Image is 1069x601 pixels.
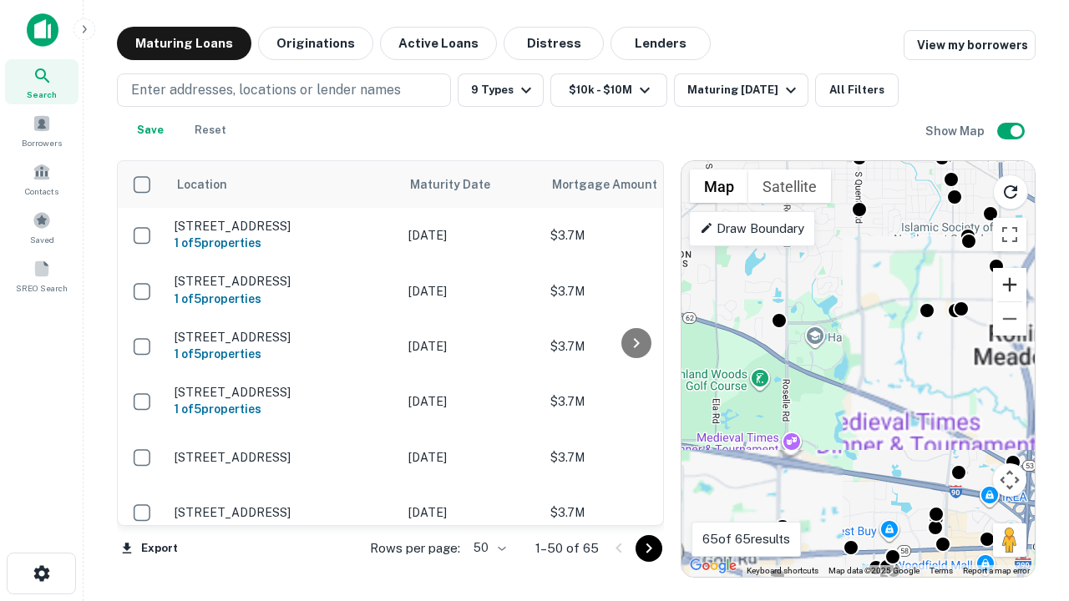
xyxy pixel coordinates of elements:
[124,114,177,147] button: Save your search to get updates of matches that match your search criteria.
[117,536,182,561] button: Export
[610,27,711,60] button: Lenders
[535,538,599,558] p: 1–50 of 65
[175,505,392,520] p: [STREET_ADDRESS]
[828,566,920,575] span: Map data ©2025 Google
[748,169,831,203] button: Show satellite imagery
[681,161,1035,577] div: 0 0
[175,219,392,234] p: [STREET_ADDRESS]
[700,219,804,239] p: Draw Boundary
[458,73,544,107] button: 9 Types
[16,281,68,295] span: SREO Search
[985,414,1069,494] iframe: Chat Widget
[550,448,717,467] p: $3.7M
[550,226,717,245] p: $3.7M
[27,13,58,47] img: capitalize-icon.png
[636,535,662,562] button: Go to next page
[408,392,534,411] p: [DATE]
[176,174,227,194] span: Location
[993,268,1026,301] button: Zoom in
[175,450,392,465] p: [STREET_ADDRESS]
[184,114,237,147] button: Reset
[175,385,392,400] p: [STREET_ADDRESS]
[993,218,1026,251] button: Toggle fullscreen view
[550,503,717,522] p: $3.7M
[5,108,79,153] a: Borrowers
[550,337,717,356] p: $3.7M
[408,337,534,356] p: [DATE]
[25,184,58,198] span: Contacts
[30,233,54,246] span: Saved
[117,27,251,60] button: Maturing Loans
[175,330,392,345] p: [STREET_ADDRESS]
[370,538,460,558] p: Rows per page:
[686,555,741,577] a: Open this area in Google Maps (opens a new window)
[408,448,534,467] p: [DATE]
[504,27,604,60] button: Distress
[175,274,392,289] p: [STREET_ADDRESS]
[408,503,534,522] p: [DATE]
[5,59,79,104] a: Search
[542,161,726,208] th: Mortgage Amount
[550,73,667,107] button: $10k - $10M
[993,174,1028,210] button: Reload search area
[117,73,451,107] button: Enter addresses, locations or lender names
[904,30,1036,60] a: View my borrowers
[702,529,790,549] p: 65 of 65 results
[5,205,79,250] a: Saved
[550,282,717,300] p: $3.7M
[22,136,62,149] span: Borrowers
[687,80,801,100] div: Maturing [DATE]
[410,174,512,194] span: Maturity Date
[552,174,679,194] span: Mortgage Amount
[550,392,717,411] p: $3.7M
[993,302,1026,336] button: Zoom out
[27,88,57,101] span: Search
[166,161,400,208] th: Location
[175,345,392,363] h6: 1 of 5 properties
[815,73,899,107] button: All Filters
[175,234,392,252] h6: 1 of 5 properties
[400,161,542,208] th: Maturity Date
[380,27,497,60] button: Active Loans
[258,27,373,60] button: Originations
[175,290,392,308] h6: 1 of 5 properties
[408,282,534,300] p: [DATE]
[925,122,987,140] h6: Show Map
[993,523,1026,557] button: Drag Pegman onto the map to open Street View
[686,555,741,577] img: Google
[5,156,79,201] a: Contacts
[747,565,818,577] button: Keyboard shortcuts
[175,400,392,418] h6: 1 of 5 properties
[963,566,1030,575] a: Report a map error
[467,536,509,560] div: 50
[674,73,808,107] button: Maturing [DATE]
[690,169,748,203] button: Show street map
[131,80,401,100] p: Enter addresses, locations or lender names
[5,253,79,298] a: SREO Search
[930,566,953,575] a: Terms (opens in new tab)
[408,226,534,245] p: [DATE]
